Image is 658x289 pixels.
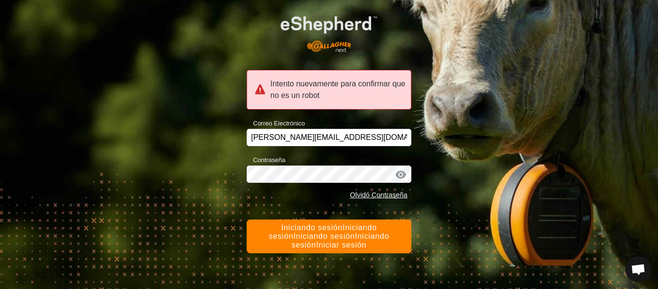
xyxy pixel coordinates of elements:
button: Iniciando sesiónIniciando sesiónIniciando sesiónIniciando sesiónIniciar sesión [247,220,411,253]
a: Olvidó Contraseña [350,191,408,199]
font: Iniciando sesión [291,232,389,249]
font: Correo Electrónico [253,120,305,127]
font: Iniciando sesión [269,223,377,240]
a: Obre el xat [625,256,651,282]
font: Intento nuevamente para confirmar que no es un robot [270,80,405,99]
font: Contraseña [253,156,285,164]
img: Logotipo de eShepherd [263,2,395,58]
input: Correo Electrónico [247,129,411,146]
font: Iniciando sesión [281,223,343,232]
font: Iniciar sesión [316,241,367,249]
font: Iniciando sesión [293,232,355,240]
